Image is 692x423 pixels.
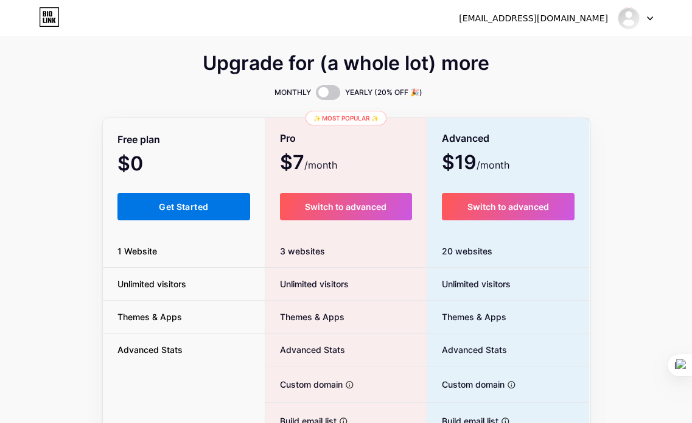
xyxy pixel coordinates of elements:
span: Unlimited visitors [427,278,511,290]
span: Themes & Apps [427,310,506,323]
div: ✨ Most popular ✨ [306,111,386,125]
span: Advanced Stats [427,343,507,356]
button: Switch to advanced [280,193,412,220]
span: Advanced Stats [103,343,197,356]
button: Get Started [117,193,251,220]
span: Free plan [117,129,160,150]
div: 20 websites [427,235,590,268]
span: Switch to advanced [305,201,386,212]
span: Custom domain [265,378,343,391]
span: Get Started [159,201,208,212]
div: 3 websites [265,235,427,268]
span: Themes & Apps [265,310,344,323]
span: 1 Website [103,245,172,257]
img: eanifyslim [617,7,640,30]
span: $19 [442,155,509,172]
span: /month [304,158,337,172]
span: Unlimited visitors [265,278,349,290]
span: Themes & Apps [103,310,197,323]
span: $0 [117,156,176,173]
div: [EMAIL_ADDRESS][DOMAIN_NAME] [459,12,608,25]
span: YEARLY (20% OFF 🎉) [345,86,422,99]
span: MONTHLY [274,86,311,99]
span: Unlimited visitors [103,278,201,290]
span: Upgrade for (a whole lot) more [203,56,489,71]
span: Pro [280,128,296,149]
span: Advanced Stats [265,343,345,356]
span: Custom domain [427,378,505,391]
span: /month [477,158,509,172]
span: Advanced [442,128,489,149]
span: $7 [280,155,337,172]
span: Switch to advanced [467,201,549,212]
button: Switch to advanced [442,193,575,220]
